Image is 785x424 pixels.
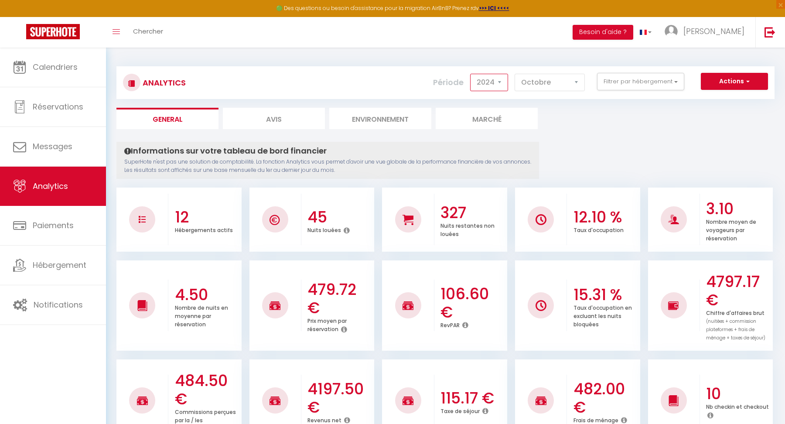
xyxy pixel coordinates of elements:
p: Nombre de nuits en moyenne par réservation [175,302,228,328]
p: Prix moyen par réservation [307,315,347,333]
h3: 479.72 € [307,280,372,317]
span: Paiements [33,220,74,231]
img: NO IMAGE [139,216,146,223]
li: Avis [223,108,325,129]
p: Revenus net [307,415,341,424]
p: SuperHote n'est pas une solution de comptabilité. La fonction Analytics vous permet d'avoir une v... [124,158,531,174]
img: NO IMAGE [668,300,679,311]
p: Nombre moyen de voyageurs par réservation [706,216,756,242]
img: logout [765,27,775,38]
li: General [116,108,218,129]
span: Notifications [34,299,83,310]
a: Chercher [126,17,170,48]
p: Taxe de séjour [440,406,480,415]
h3: 12 [175,208,239,226]
span: Hébergement [33,260,86,270]
li: Marché [436,108,538,129]
span: Chercher [133,27,163,36]
a: ... [PERSON_NAME] [658,17,755,48]
p: Taux d'occupation en excluant les nuits bloquées [573,302,632,328]
p: Nuits restantes non louées [440,220,495,238]
img: ... [665,25,678,38]
span: Analytics [33,181,68,191]
h4: Informations sur votre tableau de bord financier [124,146,531,156]
h3: 4197.50 € [307,380,372,417]
h3: 327 [440,204,505,222]
a: >>> ICI <<<< [479,4,509,12]
h3: 12.10 % [573,208,638,226]
h3: 15.31 % [573,286,638,304]
span: Messages [33,141,72,152]
p: Nuits louées [307,225,341,234]
h3: 484.50 € [175,372,239,408]
p: Nb checkin et checkout [706,401,769,410]
p: Taux d'occupation [573,225,624,234]
li: Environnement [329,108,431,129]
span: Calendriers [33,62,78,72]
h3: 45 [307,208,372,226]
span: Réservations [33,101,83,112]
h3: 4.50 [175,286,239,304]
img: NO IMAGE [536,300,546,311]
span: [PERSON_NAME] [683,26,744,37]
button: Besoin d'aide ? [573,25,633,40]
p: RevPAR [440,320,460,329]
h3: 115.17 € [440,389,505,407]
h3: 482.00 € [573,380,638,417]
h3: 10 [706,385,771,403]
p: Hébergements actifs [175,225,233,234]
p: Frais de ménage [573,415,618,424]
button: Actions [701,73,768,90]
span: (nuitées + commission plateformes + frais de ménage + taxes de séjour) [706,318,765,341]
img: Super Booking [26,24,80,39]
label: Période [433,73,464,92]
h3: 3.10 [706,200,771,218]
p: Chiffre d'affaires brut [706,308,765,342]
h3: Analytics [140,73,186,92]
h3: 106.60 € [440,285,505,321]
button: Filtrer par hébergement [597,73,684,90]
h3: 4797.17 € [706,273,771,309]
